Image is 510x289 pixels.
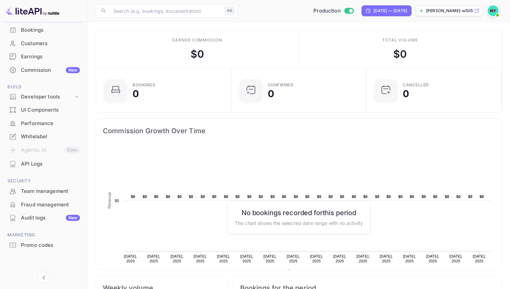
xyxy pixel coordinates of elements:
[133,83,155,87] div: Bookings
[21,241,80,249] div: Promo codes
[191,47,204,62] div: $ 0
[403,89,409,98] div: 0
[271,195,275,199] text: $0
[4,239,83,251] a: Promo codes
[4,64,83,76] a: CommissionNew
[170,254,183,263] text: [DATE], 2025
[21,214,80,222] div: Audit logs
[426,254,440,263] text: [DATE], 2025
[21,26,80,34] div: Bookings
[4,185,83,197] a: Team management
[317,195,321,199] text: $0
[21,40,80,48] div: Customers
[172,37,222,43] div: Earned commission
[4,117,83,130] div: Performance
[21,66,80,74] div: Commission
[21,133,80,141] div: Whitelabel
[124,254,137,263] text: [DATE], 2025
[109,4,222,18] input: Search (e.g. bookings, documentation)
[263,254,277,263] text: [DATE], 2025
[147,254,161,263] text: [DATE], 2025
[107,192,112,208] text: Revenue
[103,125,495,136] span: Commission Growth Over Time
[4,24,83,36] a: Bookings
[268,89,274,98] div: 0
[268,83,294,87] div: Confirmed
[422,195,426,199] text: $0
[166,195,170,199] text: $0
[403,83,429,87] div: CANCELLED
[311,7,356,15] div: Switch to Sandbox mode
[375,195,379,199] text: $0
[426,8,473,14] p: [PERSON_NAME]-w5it5.nuitee...
[333,254,346,263] text: [DATE], 2025
[4,37,83,50] a: Customers
[177,195,182,199] text: $0
[293,269,311,274] text: Revenue
[480,195,484,199] text: $0
[445,195,449,199] text: $0
[4,157,83,170] a: API Logs
[4,239,83,252] div: Promo codes
[194,254,207,263] text: [DATE], 2025
[21,53,80,61] div: Earnings
[305,195,310,199] text: $0
[21,160,80,168] div: API Logs
[115,199,119,203] text: $0
[382,37,418,43] div: Total volume
[5,5,59,16] img: LiteAPI logo
[313,7,341,15] span: Production
[4,117,83,129] a: Performance
[189,195,193,199] text: $0
[4,91,83,103] div: Developer tools
[154,195,159,199] text: $0
[38,271,50,284] button: Collapse navigation
[473,254,486,263] text: [DATE], 2025
[21,106,80,114] div: UI Components
[21,93,73,101] div: Developer tools
[4,104,83,116] a: UI Components
[240,254,253,263] text: [DATE], 2025
[352,195,356,199] text: $0
[310,254,323,263] text: [DATE], 2025
[66,67,80,73] div: New
[21,187,80,195] div: Team management
[201,195,205,199] text: $0
[4,231,83,239] span: Marketing
[235,219,363,226] p: The chart shows the selected date range with no activity
[363,195,368,199] text: $0
[4,185,83,198] div: Team management
[235,195,240,199] text: $0
[287,254,300,263] text: [DATE], 2025
[217,254,230,263] text: [DATE], 2025
[4,130,83,143] a: Whitelabel
[4,50,83,63] a: Earnings
[4,211,83,224] a: Audit logsNew
[456,195,461,199] text: $0
[410,195,414,199] text: $0
[224,195,228,199] text: $0
[21,120,80,127] div: Performance
[329,195,333,199] text: $0
[340,195,344,199] text: $0
[4,104,83,117] div: UI Components
[398,195,403,199] text: $0
[4,157,83,171] div: API Logs
[131,195,135,199] text: $0
[294,195,298,199] text: $0
[450,254,463,263] text: [DATE], 2025
[433,195,437,199] text: $0
[4,198,83,211] a: Fraud management
[66,215,80,221] div: New
[387,195,391,199] text: $0
[21,201,80,209] div: Fraud management
[393,47,407,62] div: $ 0
[133,89,139,98] div: 0
[357,254,370,263] text: [DATE], 2025
[488,5,499,16] img: Max Young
